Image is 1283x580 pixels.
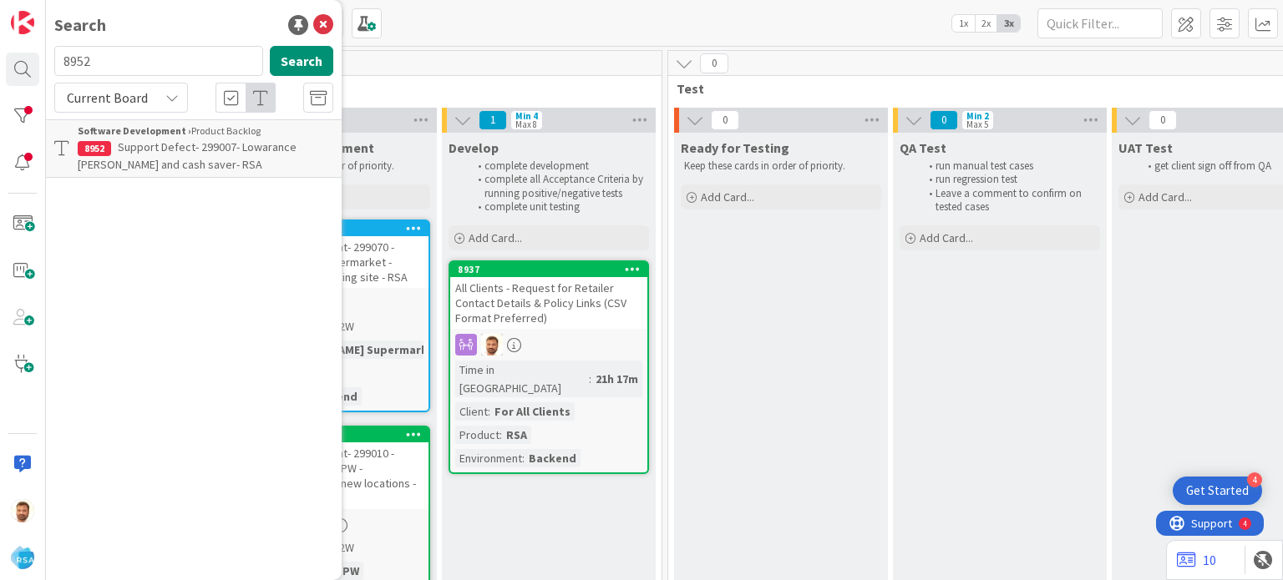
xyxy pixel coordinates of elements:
[469,230,522,245] span: Add Card...
[339,318,354,335] div: 2W
[449,139,499,156] span: Develop
[455,402,488,421] div: Client
[930,110,958,130] span: 0
[920,230,973,245] span: Add Card...
[455,449,522,467] div: Environment
[270,46,333,76] button: Search
[339,539,354,557] div: 2W
[1247,472,1262,487] div: 4
[469,173,647,200] li: complete all Acceptance Criteria by running positive/negative tests
[515,120,537,129] div: Max 8
[681,139,789,156] span: Ready for Testing
[469,200,647,214] li: complete unit testing
[481,334,503,356] img: AS
[1186,482,1249,499] div: Get Started
[515,112,538,120] div: Min 4
[450,262,647,329] div: 8937All Clients - Request for Retailer Contact Details & Policy Links (CSV Format Preferred)
[479,110,507,130] span: 1
[11,11,34,34] img: Visit kanbanzone.com
[78,141,111,156] div: 8952
[271,340,444,359] div: [PERSON_NAME] Supermarket
[455,426,500,444] div: Product
[966,112,989,120] div: Min 2
[1138,189,1192,204] span: Add Card...
[502,426,531,444] div: RSA
[701,189,754,204] span: Add Card...
[1173,477,1262,505] div: Open Get Started checklist, remaining modules: 4
[78,124,333,139] div: Product Backlog
[450,262,647,277] div: 8937
[450,277,647,329] div: All Clients - Request for Retailer Contact Details & Policy Links (CSV Format Preferred)
[920,187,1098,214] li: Leave a comment to confirm on tested cases
[522,449,525,467] span: :
[488,402,490,421] span: :
[900,139,946,156] span: QA Test
[67,89,148,106] span: Current Board
[952,15,975,32] span: 1x
[450,334,647,356] div: AS
[997,15,1020,32] span: 3x
[966,120,988,129] div: Max 5
[975,15,997,32] span: 2x
[458,264,647,275] div: 8937
[700,53,728,73] span: 0
[711,110,739,130] span: 0
[455,361,589,397] div: Time in [GEOGRAPHIC_DATA]
[35,3,76,23] span: Support
[46,119,342,178] a: Software Development ›Product Backlog8952Support Defect- 299007- Lowarance [PERSON_NAME] and cash...
[1037,8,1163,38] input: Quick Filter...
[591,370,642,388] div: 21h 17m
[11,546,34,569] img: avatar
[920,173,1098,186] li: run regression test
[449,260,649,474] a: 8937All Clients - Request for Retailer Contact Details & Policy Links (CSV Format Preferred)ASTim...
[54,13,106,38] div: Search
[1118,139,1173,156] span: UAT Test
[920,159,1098,173] li: run manual test cases
[54,46,263,76] input: Search for title...
[78,139,297,172] span: Support Defect- 299007- Lowarance [PERSON_NAME] and cash saver- RSA
[11,499,34,522] img: AS
[87,7,91,20] div: 4
[490,402,575,421] div: For All Clients
[500,426,502,444] span: :
[469,159,647,173] li: complete development
[684,159,878,173] p: Keep these cards in order of priority.
[78,124,191,137] b: Software Development ›
[1177,550,1216,570] a: 10
[1149,110,1177,130] span: 0
[589,370,591,388] span: :
[525,449,581,467] div: Backend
